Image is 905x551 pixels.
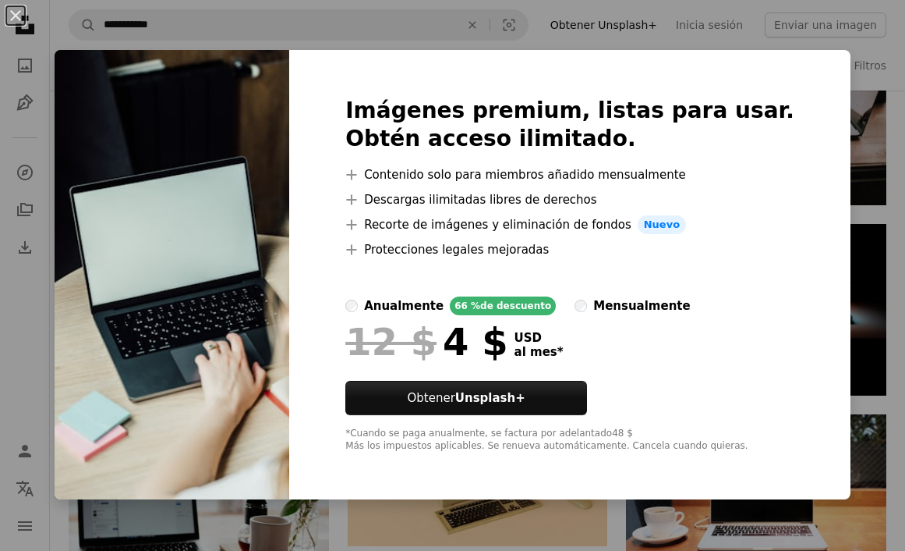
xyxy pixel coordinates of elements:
[450,297,556,315] div: 66 % de descuento
[455,391,525,405] strong: Unsplash+
[574,300,587,312] input: mensualmente
[514,331,564,345] span: USD
[55,50,289,499] img: premium_photo-1681666713680-fb39c13070f3
[345,322,437,362] span: 12 $
[345,165,794,184] li: Contenido solo para miembros añadido mensualmente
[638,215,686,234] span: Nuevo
[514,345,564,359] span: al mes *
[345,428,794,453] div: *Cuando se paga anualmente, se factura por adelantado 48 $ Más los impuestos aplicables. Se renue...
[345,300,358,312] input: anualmente66 %de descuento
[593,297,690,315] div: mensualmente
[345,190,794,209] li: Descargas ilimitadas libres de derechos
[345,240,794,259] li: Protecciones legales mejoradas
[364,297,444,315] div: anualmente
[345,215,794,234] li: Recorte de imágenes y eliminación de fondos
[345,322,507,362] div: 4 $
[345,97,794,153] h2: Imágenes premium, listas para usar. Obtén acceso ilimitado.
[345,381,587,415] button: ObtenerUnsplash+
